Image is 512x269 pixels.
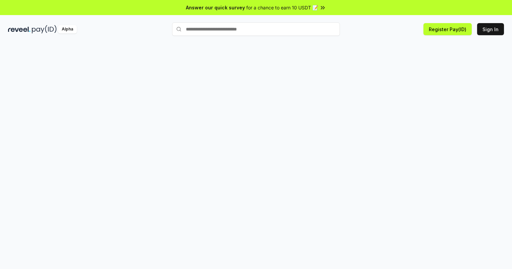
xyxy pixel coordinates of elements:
[477,23,504,35] button: Sign In
[32,25,57,33] img: pay_id
[246,4,318,11] span: for a chance to earn 10 USDT 📝
[423,23,472,35] button: Register Pay(ID)
[8,25,31,33] img: reveel_dark
[186,4,245,11] span: Answer our quick survey
[58,25,77,33] div: Alpha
